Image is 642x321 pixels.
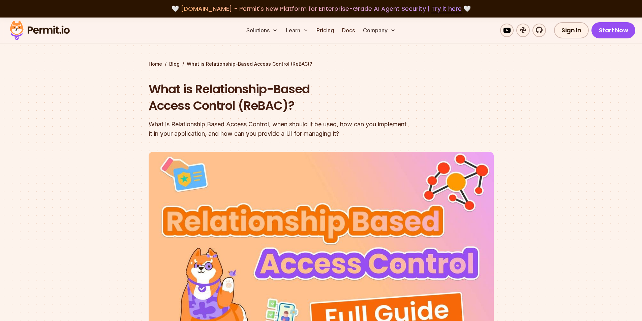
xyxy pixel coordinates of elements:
a: Try it here [431,4,462,13]
button: Solutions [244,24,280,37]
img: Permit logo [7,19,73,42]
a: Sign In [554,22,589,38]
span: [DOMAIN_NAME] - Permit's New Platform for Enterprise-Grade AI Agent Security | [181,4,462,13]
div: What is Relationship Based Access Control, when should it be used, how can you implement it in yo... [149,120,407,138]
a: Start Now [591,22,636,38]
div: 🤍 🤍 [16,4,626,13]
button: Learn [283,24,311,37]
a: Pricing [314,24,337,37]
h1: What is Relationship-Based Access Control (ReBAC)? [149,81,407,114]
button: Company [360,24,398,37]
a: Blog [169,61,180,67]
a: Home [149,61,162,67]
a: Docs [339,24,358,37]
div: / / [149,61,494,67]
